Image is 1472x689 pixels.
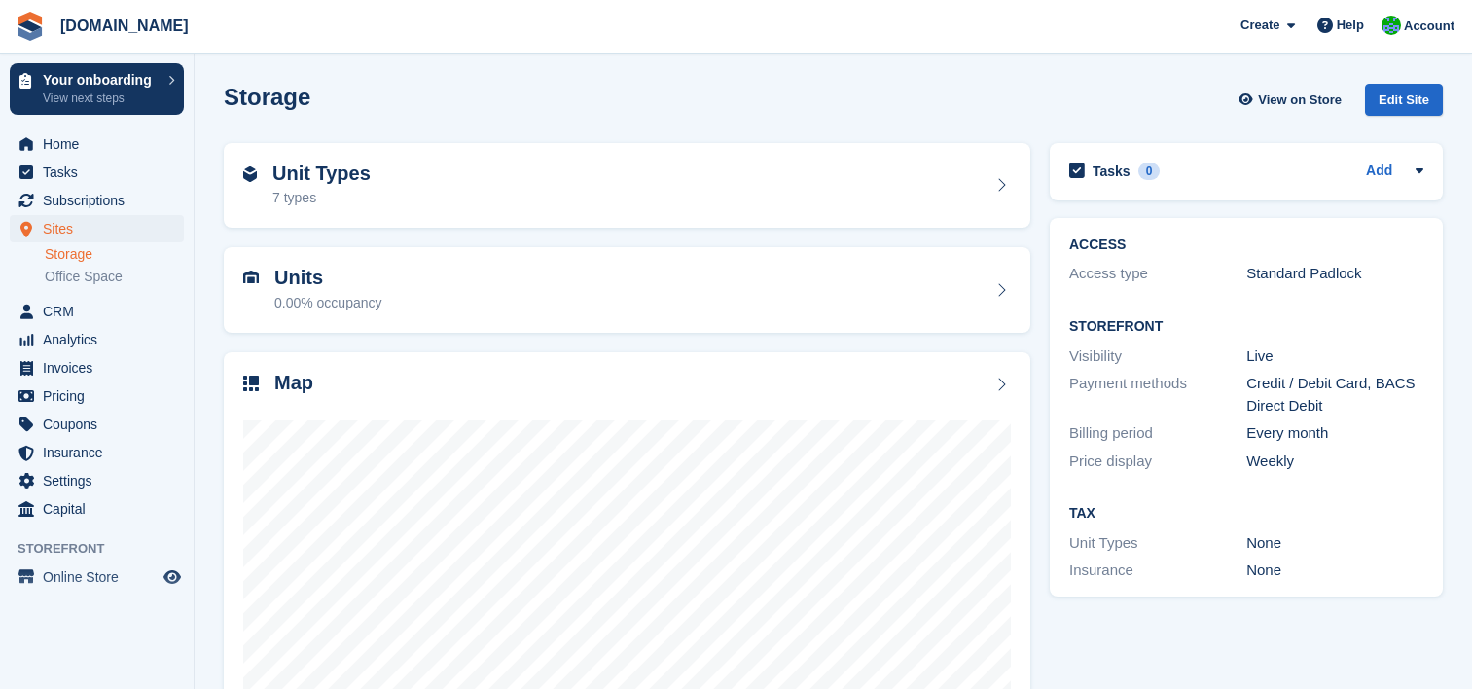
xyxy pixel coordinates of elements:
span: Account [1404,17,1454,36]
div: None [1246,532,1423,555]
img: Mark Bignell [1382,16,1401,35]
p: View next steps [43,90,159,107]
div: Edit Site [1365,84,1443,116]
a: menu [10,215,184,242]
div: None [1246,560,1423,582]
a: menu [10,411,184,438]
a: menu [10,130,184,158]
a: [DOMAIN_NAME] [53,10,197,42]
div: Payment methods [1069,373,1246,417]
span: Online Store [43,563,160,591]
span: Home [43,130,160,158]
h2: Unit Types [272,163,371,185]
a: menu [10,326,184,353]
a: View on Store [1236,84,1349,116]
div: Price display [1069,451,1246,473]
a: Your onboarding View next steps [10,63,184,115]
div: Credit / Debit Card, BACS Direct Debit [1246,373,1423,417]
img: map-icn-33ee37083ee616e46c38cad1a60f524a97daa1e2b2c8c0bc3eb3415660979fc1.svg [243,376,259,391]
p: Your onboarding [43,73,159,87]
span: Storefront [18,539,194,559]
h2: Storage [224,84,310,110]
div: Every month [1246,422,1423,445]
h2: Tasks [1093,163,1131,180]
h2: ACCESS [1069,237,1423,253]
span: Help [1337,16,1364,35]
h2: Storefront [1069,319,1423,335]
span: Insurance [43,439,160,466]
div: Access type [1069,263,1246,285]
div: Visibility [1069,345,1246,368]
span: Tasks [43,159,160,186]
a: menu [10,298,184,325]
span: Invoices [43,354,160,381]
a: menu [10,439,184,466]
a: Units 0.00% occupancy [224,247,1030,333]
span: Capital [43,495,160,523]
a: Preview store [161,565,184,589]
a: menu [10,467,184,494]
span: Analytics [43,326,160,353]
img: unit-type-icn-2b2737a686de81e16bb02015468b77c625bbabd49415b5ef34ead5e3b44a266d.svg [243,166,257,182]
a: menu [10,563,184,591]
div: Billing period [1069,422,1246,445]
a: Add [1366,161,1392,183]
span: Sites [43,215,160,242]
span: CRM [43,298,160,325]
div: Live [1246,345,1423,368]
a: menu [10,382,184,410]
div: Standard Padlock [1246,263,1423,285]
a: Edit Site [1365,84,1443,124]
a: Unit Types 7 types [224,143,1030,229]
a: Storage [45,245,184,264]
span: Subscriptions [43,187,160,214]
h2: Tax [1069,506,1423,522]
a: menu [10,159,184,186]
span: View on Store [1258,91,1342,110]
div: Weekly [1246,451,1423,473]
img: stora-icon-8386f47178a22dfd0bd8f6a31ec36ba5ce8667c1dd55bd0f319d3a0aa187defe.svg [16,12,45,41]
div: 0 [1138,163,1161,180]
div: 0.00% occupancy [274,293,382,313]
a: menu [10,187,184,214]
a: menu [10,495,184,523]
a: menu [10,354,184,381]
span: Create [1240,16,1279,35]
span: Coupons [43,411,160,438]
h2: Units [274,267,382,289]
div: Insurance [1069,560,1246,582]
h2: Map [274,372,313,394]
a: Office Space [45,268,184,286]
span: Pricing [43,382,160,410]
img: unit-icn-7be61d7bf1b0ce9d3e12c5938cc71ed9869f7b940bace4675aadf7bd6d80202e.svg [243,271,259,284]
div: Unit Types [1069,532,1246,555]
div: 7 types [272,188,371,208]
span: Settings [43,467,160,494]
